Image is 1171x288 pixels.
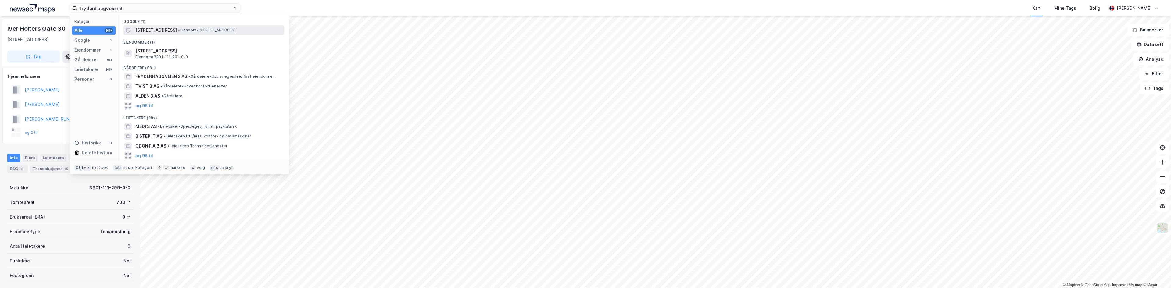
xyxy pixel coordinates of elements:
button: Filter [1139,68,1169,80]
span: [STREET_ADDRESS] [135,27,177,34]
span: • [161,94,163,98]
button: Tag [7,51,60,63]
div: Bolig [1090,5,1100,12]
span: Leietaker • Tannhelsetjenester [167,144,227,148]
div: Nei [124,257,131,265]
div: Leietakere [74,66,98,73]
div: 703 ㎡ [116,199,131,206]
div: Gårdeiere [74,56,96,63]
span: • [163,134,165,138]
img: Z [1157,222,1168,234]
span: • [188,74,190,79]
div: Delete history [82,149,112,156]
span: 3 STEP IT AS [135,133,162,140]
img: logo.a4113a55bc3d86da70a041830d287a7e.svg [10,4,55,13]
div: avbryt [220,165,233,170]
div: [STREET_ADDRESS] [7,36,48,43]
div: ESG [7,165,28,173]
span: ODONTIA 3 AS [135,142,166,150]
span: Leietaker • Spes.legetj., unnt. psykiatrisk [158,124,237,129]
div: [PERSON_NAME] [1117,5,1151,12]
span: • [158,124,160,129]
div: 0 [127,243,131,250]
span: Gårdeiere • Hovedkontortjenester [160,84,227,89]
div: Hjemmelshaver [8,73,133,80]
div: Google [74,37,90,44]
div: Datasett [69,154,92,162]
div: velg [197,165,205,170]
a: Improve this map [1112,283,1142,287]
span: TVIST 3 AS [135,83,159,90]
div: 99+ [105,28,113,33]
div: Leietakere (99+) [118,111,289,122]
span: • [160,84,162,88]
div: Punktleie [10,257,30,265]
button: og 96 til [135,102,153,109]
div: nytt søk [92,165,108,170]
span: • [167,144,169,148]
div: 0 ㎡ [122,213,131,221]
span: [STREET_ADDRESS] [135,47,282,55]
div: 0 [108,77,113,82]
div: 15 [63,166,70,172]
div: Mine Tags [1054,5,1076,12]
iframe: Chat Widget [1141,259,1171,288]
span: FRYDENHAUGVEIEN 2 AS [135,73,187,80]
div: Eiendomstype [10,228,40,235]
div: Eiendommer [74,46,101,54]
div: Historikk [74,139,101,147]
a: Mapbox [1063,283,1080,287]
button: Tags [1140,82,1169,94]
span: Eiendom • 3301-111-201-0-0 [135,55,188,59]
div: Festegrunn [10,272,34,279]
div: Matrikkel [10,184,30,191]
span: • [178,28,180,32]
div: 99+ [105,67,113,72]
input: Søk på adresse, matrikkel, gårdeiere, leietakere eller personer [77,4,233,13]
div: Info [7,154,20,162]
div: 99+ [105,57,113,62]
button: Datasett [1131,38,1169,51]
span: Leietaker • Utl./leas. kontor- og datamaskiner [163,134,251,139]
div: Google (1) [118,14,289,25]
div: Personer [74,76,94,83]
div: Ctrl + k [74,165,91,171]
button: Bokmerker [1127,24,1169,36]
div: tab [113,165,122,171]
div: 0 [108,140,113,145]
div: Iver Holters Gate 30 [7,24,67,34]
span: MEDI 3 AS [135,123,157,130]
div: neste kategori [123,165,152,170]
div: 5 [19,166,25,172]
span: Gårdeiere • Utl. av egen/leid fast eiendom el. [188,74,274,79]
div: Kategori [74,19,116,24]
div: Leietakere [40,154,67,162]
div: 3301-111-299-0-0 [89,184,131,191]
div: Antall leietakere [10,243,45,250]
div: 1 [108,48,113,52]
div: Tomteareal [10,199,34,206]
button: Analyse [1133,53,1169,65]
div: Eiendommer (1) [118,35,289,46]
span: Gårdeiere [161,94,182,98]
div: Tomannsbolig [100,228,131,235]
div: Gårdeiere (99+) [118,61,289,72]
div: Kart [1032,5,1041,12]
div: markere [170,165,185,170]
div: Nei [124,272,131,279]
div: Transaksjoner [30,165,72,173]
span: ALDEN 3 AS [135,92,160,100]
div: 1 [108,38,113,43]
span: Eiendom • [STREET_ADDRESS] [178,28,235,33]
a: OpenStreetMap [1081,283,1111,287]
div: Bruksareal (BRA) [10,213,45,221]
button: og 96 til [135,152,153,159]
div: esc [210,165,219,171]
div: Eiere [23,154,38,162]
div: Alle [74,27,83,34]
